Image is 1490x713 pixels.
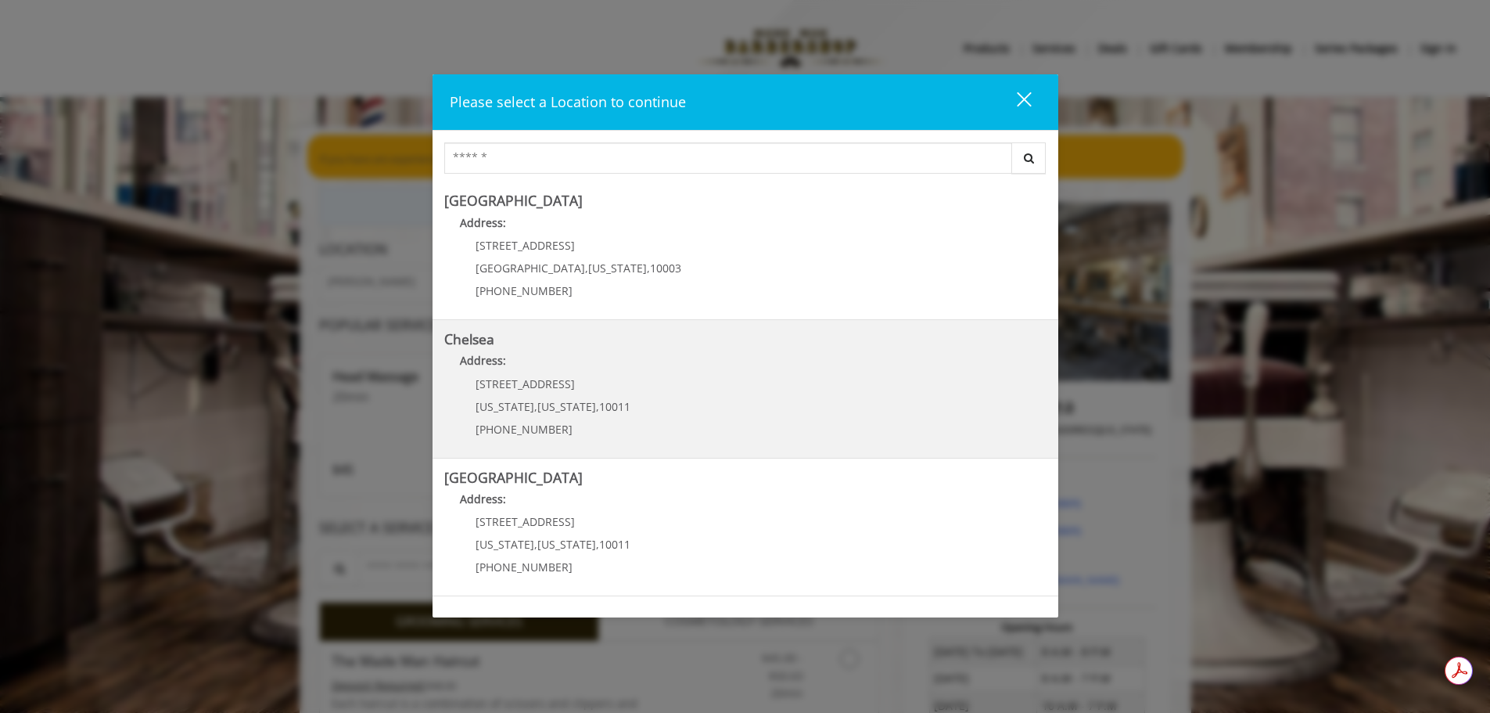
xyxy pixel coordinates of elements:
[460,492,506,506] b: Address:
[647,261,650,275] span: ,
[460,353,506,368] b: Address:
[588,261,647,275] span: [US_STATE]
[476,261,585,275] span: [GEOGRAPHIC_DATA]
[444,329,494,348] b: Chelsea
[476,560,573,574] span: [PHONE_NUMBER]
[476,399,534,414] span: [US_STATE]
[444,191,583,210] b: [GEOGRAPHIC_DATA]
[596,399,599,414] span: ,
[534,399,537,414] span: ,
[476,537,534,552] span: [US_STATE]
[476,514,575,529] span: [STREET_ADDRESS]
[599,399,630,414] span: 10011
[1020,153,1038,164] i: Search button
[444,142,1012,174] input: Search Center
[988,86,1041,118] button: close dialog
[450,92,686,111] span: Please select a Location to continue
[534,537,537,552] span: ,
[537,399,596,414] span: [US_STATE]
[537,537,596,552] span: [US_STATE]
[444,468,583,487] b: [GEOGRAPHIC_DATA]
[585,261,588,275] span: ,
[599,537,630,552] span: 10011
[650,261,681,275] span: 10003
[460,215,506,230] b: Address:
[444,606,493,625] b: Flatiron
[444,142,1047,182] div: Center Select
[476,238,575,253] span: [STREET_ADDRESS]
[999,91,1030,114] div: close dialog
[596,537,599,552] span: ,
[476,422,573,437] span: [PHONE_NUMBER]
[476,283,573,298] span: [PHONE_NUMBER]
[476,376,575,391] span: [STREET_ADDRESS]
